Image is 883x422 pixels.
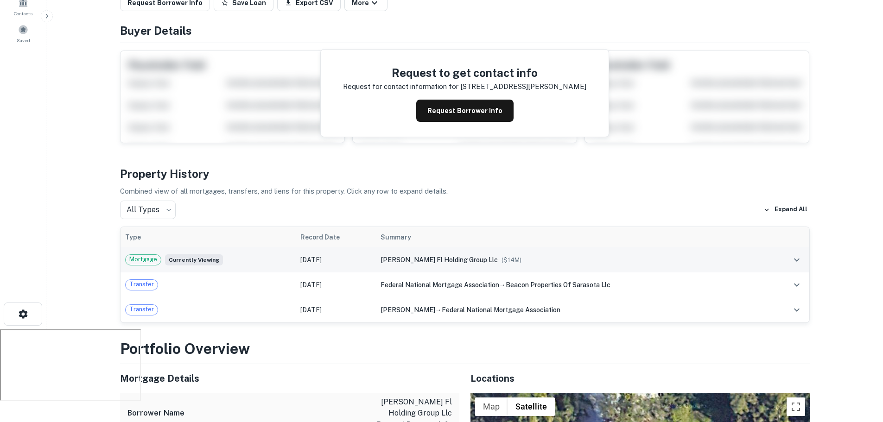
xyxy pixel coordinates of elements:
[502,257,521,264] span: ($ 14M )
[120,186,810,197] p: Combined view of all mortgages, transfers, and liens for this property. Click any row to expand d...
[126,305,158,314] span: Transfer
[789,302,805,318] button: expand row
[376,227,768,247] th: Summary
[761,203,810,217] button: Expand All
[368,397,452,419] p: [PERSON_NAME] fl holding group llc
[126,255,161,264] span: Mortgage
[787,397,805,416] button: Toggle fullscreen view
[127,408,184,419] h6: Borrower Name
[381,280,763,290] div: →
[343,81,458,92] p: Request for contact information for
[460,81,586,92] p: [STREET_ADDRESS][PERSON_NAME]
[126,280,158,289] span: Transfer
[3,21,44,46] a: Saved
[120,201,176,219] div: All Types
[381,305,763,315] div: →
[416,100,514,122] button: Request Borrower Info
[120,165,810,182] h4: Property History
[296,272,375,297] td: [DATE]
[296,297,375,322] td: [DATE]
[14,10,32,17] span: Contacts
[475,397,508,416] button: Show street map
[789,252,805,268] button: expand row
[381,306,435,314] span: [PERSON_NAME]
[789,277,805,293] button: expand row
[837,348,883,392] iframe: Chat Widget
[296,247,375,272] td: [DATE]
[121,227,296,247] th: Type
[381,256,498,264] span: [PERSON_NAME] fl holding group llc
[165,254,223,265] span: Currently viewing
[120,372,459,385] h5: Mortgage Details
[506,281,610,289] span: beacon properties of sarasota llc
[343,64,586,81] h4: Request to get contact info
[120,338,810,360] h3: Portfolio Overview
[17,37,30,44] span: Saved
[442,306,560,314] span: federal national mortgage association
[120,22,810,39] h4: Buyer Details
[381,281,499,289] span: federal national mortgage association
[470,372,810,385] h5: Locations
[508,397,555,416] button: Show satellite imagery
[296,227,375,247] th: Record Date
